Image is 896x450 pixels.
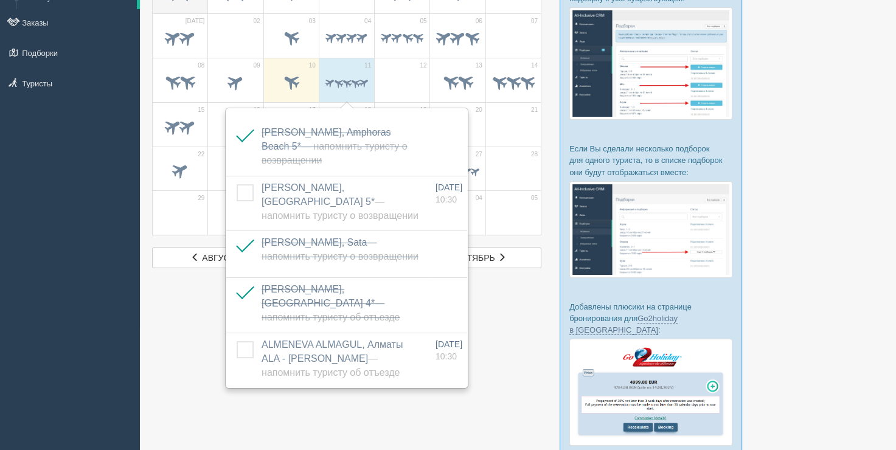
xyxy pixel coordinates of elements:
span: 04 [364,17,371,26]
span: [DATE] [436,182,462,192]
span: 04 [476,194,482,202]
span: 28 [531,150,538,159]
span: 15 [198,106,204,114]
a: [PERSON_NAME], Amphoras Beach 5*— Напомнить туристу о возвращении [262,127,408,165]
a: октябрь [420,247,541,268]
span: 10:30 [436,195,457,204]
span: 29 [198,194,204,202]
span: 17 [309,106,316,114]
span: 10:30 [436,351,457,361]
span: 05 [531,194,538,202]
p: Добавлены плюсики на странице бронирования для : [569,301,732,336]
span: 08 [198,61,204,70]
span: 21 [531,106,538,114]
img: %D0%BF%D0%BE%D0%B4%D0%B1%D0%BE%D1%80%D0%BA%D0%B0-%D1%82%D1%83%D1%80%D0%B8%D1%81%D1%82%D1%83-%D1%8... [569,7,732,120]
span: [PERSON_NAME], Sata [262,237,418,261]
span: 11 [364,61,371,70]
span: 03 [309,17,316,26]
a: [DATE] 10:30 [436,338,462,362]
a: [PERSON_NAME], [GEOGRAPHIC_DATA] 5*— Напомнить туристу о возвращении [262,182,418,221]
img: %D0%BF%D0%BE%D0%B4%D0%B1%D0%BE%D1%80%D0%BA%D0%B8-%D0%B3%D1%80%D1%83%D0%BF%D0%BF%D0%B0-%D1%81%D1%8... [569,181,732,278]
span: 16 [253,106,260,114]
span: [PERSON_NAME], [GEOGRAPHIC_DATA] 4* [262,284,400,322]
a: [PERSON_NAME], Sata— Напомнить туристу о возвращении [262,237,418,261]
img: go2holiday-proposal-for-travel-agency.png [569,339,732,446]
span: август [202,253,234,263]
p: Если Вы сделали несколько подборок для одного туриста, то в списке подборок они будут отображатьс... [569,143,732,178]
span: ALMENEVA ALMAGUL, Алматы ALA - [PERSON_NAME] [262,339,403,378]
span: 20 [476,106,482,114]
a: [PERSON_NAME], [GEOGRAPHIC_DATA] 4*— Напомнить туристу об отъезде [262,284,400,322]
span: 27 [476,150,482,159]
span: октябрь [455,253,495,263]
span: 14 [531,61,538,70]
span: 02 [253,17,260,26]
span: 19 [420,106,426,114]
a: [DATE] 10:30 [436,181,462,206]
span: 22 [198,150,204,159]
span: 13 [476,61,482,70]
span: — Напомнить туристу об отъезде [262,353,400,378]
span: 05 [420,17,426,26]
span: [PERSON_NAME], Amphoras Beach 5* [262,127,408,165]
a: Go2holiday в [GEOGRAPHIC_DATA] [569,314,678,335]
span: [DATE] [436,339,462,349]
span: [DATE] [186,17,204,26]
span: — Напомнить туристу о возвращении [262,141,408,165]
span: 07 [531,17,538,26]
a: ALMENEVA ALMAGUL, Алматы ALA - [PERSON_NAME]— Напомнить туристу об отъезде [262,339,403,378]
span: 06 [476,17,482,26]
span: 09 [253,61,260,70]
span: — Напомнить туристу о возвращении [262,196,418,221]
span: 12 [420,61,426,70]
span: 10 [309,61,316,70]
span: 18 [364,106,371,114]
a: август [152,247,274,268]
span: [PERSON_NAME], [GEOGRAPHIC_DATA] 5* [262,182,418,221]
